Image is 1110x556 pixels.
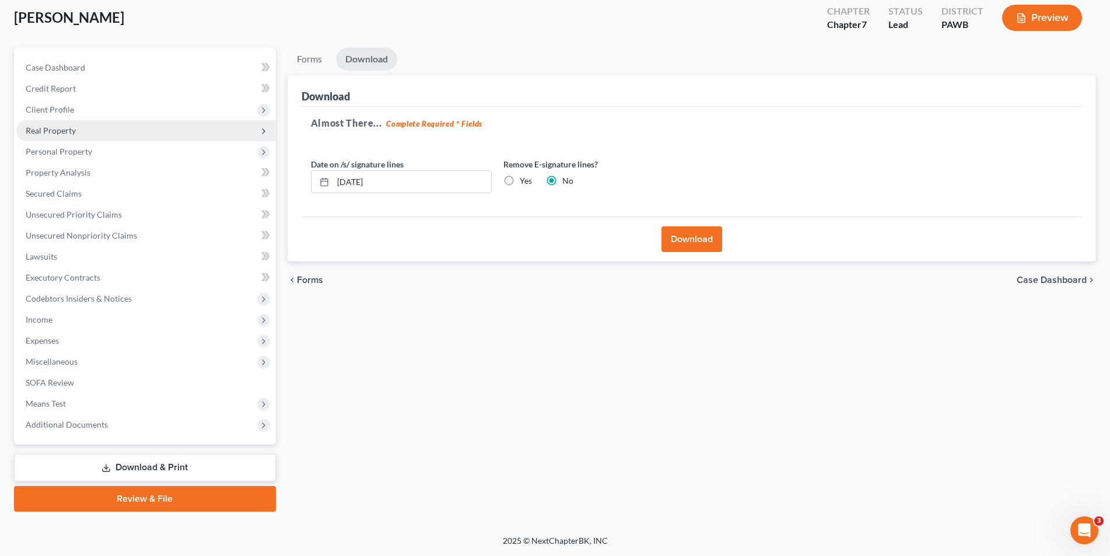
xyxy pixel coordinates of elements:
[827,18,870,32] div: Chapter
[1017,275,1087,285] span: Case Dashboard
[288,48,331,71] a: Forms
[520,175,532,187] label: Yes
[503,158,684,170] label: Remove E-signature lines?
[223,535,888,556] div: 2025 © NextChapterBK, INC
[16,246,276,267] a: Lawsuits
[16,183,276,204] a: Secured Claims
[386,119,482,128] strong: Complete Required * Fields
[297,275,323,285] span: Forms
[16,267,276,288] a: Executory Contracts
[16,57,276,78] a: Case Dashboard
[336,48,397,71] a: Download
[827,5,870,18] div: Chapter
[288,275,339,285] button: chevron_left Forms
[333,171,491,193] input: MM/DD/YYYY
[26,398,66,408] span: Means Test
[26,209,122,219] span: Unsecured Priority Claims
[311,116,1073,130] h5: Almost There...
[26,167,90,177] span: Property Analysis
[26,272,100,282] span: Executory Contracts
[1070,516,1098,544] iframe: Intercom live chat
[26,104,74,114] span: Client Profile
[288,275,297,285] i: chevron_left
[26,314,52,324] span: Income
[16,204,276,225] a: Unsecured Priority Claims
[1017,275,1096,285] a: Case Dashboard chevron_right
[1002,5,1082,31] button: Preview
[661,226,722,252] button: Download
[941,5,983,18] div: District
[1087,275,1096,285] i: chevron_right
[16,225,276,246] a: Unsecured Nonpriority Claims
[302,89,350,103] div: Download
[941,18,983,32] div: PAWB
[562,175,573,187] label: No
[888,5,923,18] div: Status
[862,19,867,30] span: 7
[16,162,276,183] a: Property Analysis
[26,62,85,72] span: Case Dashboard
[14,454,276,481] a: Download & Print
[26,188,82,198] span: Secured Claims
[26,146,92,156] span: Personal Property
[1094,516,1104,526] span: 3
[26,356,78,366] span: Miscellaneous
[16,78,276,99] a: Credit Report
[14,9,124,26] span: [PERSON_NAME]
[26,230,137,240] span: Unsecured Nonpriority Claims
[16,372,276,393] a: SOFA Review
[26,83,76,93] span: Credit Report
[26,335,59,345] span: Expenses
[26,377,74,387] span: SOFA Review
[311,158,404,170] label: Date on /s/ signature lines
[888,18,923,32] div: Lead
[14,486,276,512] a: Review & File
[26,419,108,429] span: Additional Documents
[26,293,132,303] span: Codebtors Insiders & Notices
[26,251,57,261] span: Lawsuits
[26,125,76,135] span: Real Property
